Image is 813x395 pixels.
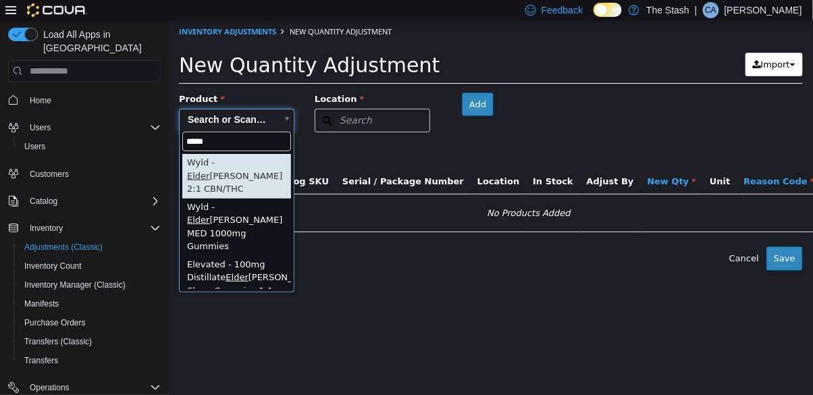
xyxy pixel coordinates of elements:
[14,313,166,332] button: Purchase Orders
[725,2,802,18] p: [PERSON_NAME]
[19,352,161,369] span: Transfers
[38,28,161,55] span: Load All Apps in [GEOGRAPHIC_DATA]
[19,296,161,312] span: Manifests
[14,275,166,294] button: Inventory Manager (Classic)
[14,238,166,257] button: Adjustments (Classic)
[19,239,161,255] span: Adjustments (Classic)
[24,120,56,136] button: Users
[19,296,64,312] a: Manifests
[19,315,161,331] span: Purchase Orders
[19,239,108,255] a: Adjustments (Classic)
[594,3,622,17] input: Dark Mode
[19,258,87,274] a: Inventory Count
[24,193,63,209] button: Catalog
[14,134,122,179] div: Wyld - [PERSON_NAME] 2:1 CBN/THC
[19,352,63,369] a: Transfers
[19,258,161,274] span: Inventory Count
[695,2,698,18] p: |
[3,192,166,211] button: Catalog
[646,2,689,18] p: The Stash
[14,236,122,294] div: Elevated - 100mg Distillate [PERSON_NAME] Sleep Gummies 1:1 THC:CBN
[24,298,59,309] span: Manifests
[19,138,161,155] span: Users
[30,95,51,106] span: Home
[19,334,97,350] a: Transfers (Classic)
[24,336,92,347] span: Transfers (Classic)
[3,90,166,109] button: Home
[30,122,51,133] span: Users
[19,138,51,155] a: Users
[19,277,131,293] a: Inventory Manager (Classic)
[14,332,166,351] button: Transfers (Classic)
[14,351,166,370] button: Transfers
[542,3,583,17] span: Feedback
[24,242,103,253] span: Adjustments (Classic)
[57,253,79,263] span: Elder
[594,17,594,18] span: Dark Mode
[18,195,41,205] span: Elder
[30,169,69,180] span: Customers
[24,165,161,182] span: Customers
[3,219,166,238] button: Inventory
[19,334,161,350] span: Transfers (Classic)
[14,137,166,156] button: Users
[24,220,161,236] span: Inventory
[14,257,166,275] button: Inventory Count
[24,93,57,109] a: Home
[19,277,161,293] span: Inventory Manager (Classic)
[24,220,68,236] button: Inventory
[24,317,86,328] span: Purchase Orders
[24,120,161,136] span: Users
[3,164,166,184] button: Customers
[24,91,161,108] span: Home
[27,3,87,17] img: Cova
[24,261,82,271] span: Inventory Count
[24,280,126,290] span: Inventory Manager (Classic)
[24,166,74,182] a: Customers
[14,179,122,236] div: Wyld - [PERSON_NAME] MED 1000mg Gummies
[3,118,166,137] button: Users
[30,196,57,207] span: Catalog
[30,382,70,393] span: Operations
[706,2,717,18] span: CA
[14,294,166,313] button: Manifests
[703,2,719,18] div: CeCe Acosta
[18,151,41,161] span: Elder
[24,355,58,366] span: Transfers
[24,141,45,152] span: Users
[19,315,91,331] a: Purchase Orders
[24,193,161,209] span: Catalog
[30,223,63,234] span: Inventory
